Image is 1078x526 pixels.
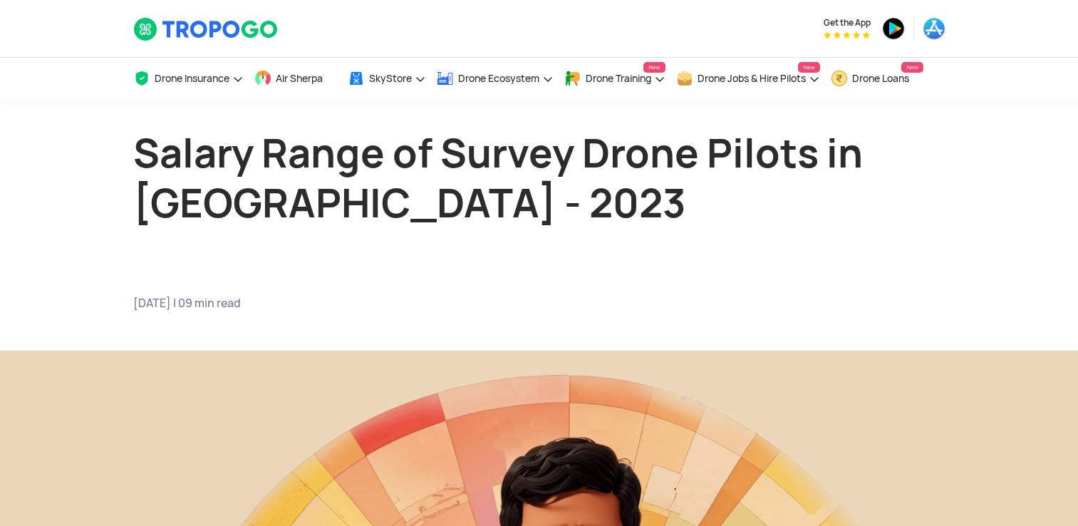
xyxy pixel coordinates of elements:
span: [DATE] | 09 min read [133,296,529,311]
img: TropoGo Logo [133,17,279,41]
a: Drone Insurance [133,58,244,100]
span: Drone Training [586,73,651,84]
img: ic_playstore.png [882,17,905,40]
a: Drone Ecosystem [437,58,554,100]
a: Air Sherpa [254,58,337,100]
img: App Raking [824,31,870,38]
span: Get the App [824,17,871,29]
a: Drone Jobs & Hire PilotsNew [676,58,820,100]
span: New [798,62,819,73]
span: Drone Ecosystem [458,73,539,84]
span: Drone Loans [852,73,909,84]
a: Drone TrainingNew [564,58,665,100]
img: ic_appstore.png [923,17,945,40]
span: SkyStore [369,73,412,84]
span: Drone Jobs & Hire Pilots [698,73,806,84]
span: Air Sherpa [276,73,323,84]
span: New [901,62,923,73]
span: Drone Insurance [155,73,229,84]
a: Drone LoansNew [831,58,923,100]
h1: Salary Range of Survey Drone Pilots in [GEOGRAPHIC_DATA] - 2023 [133,128,945,228]
a: SkyStore [348,58,426,100]
span: New [643,62,665,73]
